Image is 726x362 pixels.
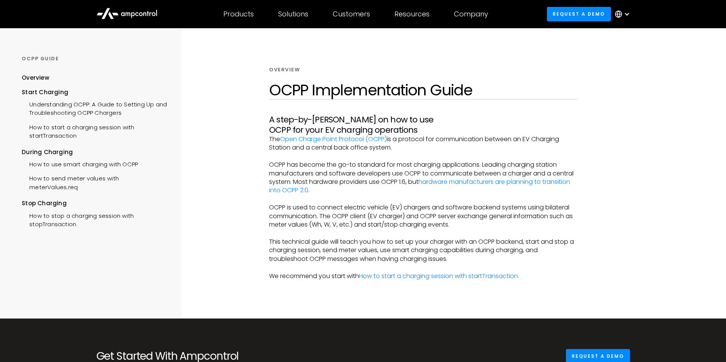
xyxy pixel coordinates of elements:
a: Overview [22,74,49,88]
h1: OCPP Implementation Guide [269,81,577,99]
h3: A step-by-[PERSON_NAME] on how to use OCPP for your EV charging operations [269,115,577,135]
div: Resources [394,10,430,18]
div: Start Charging [22,88,167,97]
a: How to stop a charging session with stopTransaction [22,208,167,231]
p: ‍ [269,152,577,161]
div: OCPP GUIDE [22,55,167,62]
div: Overview [22,74,49,82]
p: ‍ [269,263,577,272]
div: Products [223,10,254,18]
p: We recommend you start with [269,272,577,280]
div: Customers [333,10,370,18]
a: Request a demo [547,7,611,21]
a: How to start a charging session with startTransaction [22,119,167,142]
p: OCPP is used to connect electric vehicle (EV) chargers and software backend systems using bilater... [269,203,577,229]
div: During Charging [22,148,167,156]
p: The is a protocol for communication between an EV Charging Station and a central back office system. [269,135,577,152]
p: ‍ [269,195,577,203]
div: Company [454,10,488,18]
a: How to send meter values with meterValues.req [22,171,167,194]
p: ‍ [269,229,577,237]
div: Solutions [278,10,308,18]
a: Open Charge Point Protocol (OCPP) [280,135,387,143]
a: How to use smart charging with OCPP [22,156,138,171]
a: Understanding OCPP: A Guide to Setting Up and Troubleshooting OCPP Chargers [22,97,167,119]
a: How to start a charging session with startTransaction. [359,272,519,280]
p: OCPP has become the go-to standard for most charging applications. Leading charging station manuf... [269,161,577,195]
a: hardware manufacturers are planning to transition into OCPP 2.0 [269,177,570,195]
p: This technical guide will teach you how to set up your charger with an OCPP backend, start and st... [269,238,577,263]
div: Stop Charging [22,200,167,208]
div: Overview [269,66,300,73]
